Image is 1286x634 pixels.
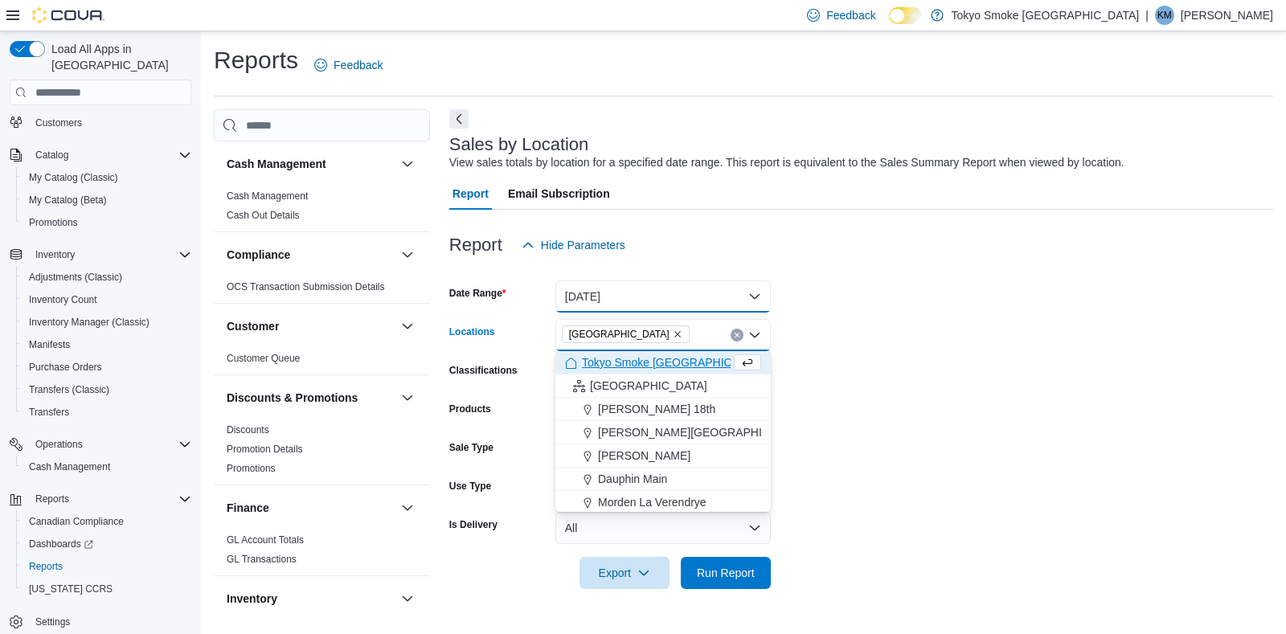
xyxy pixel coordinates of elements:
a: GL Transactions [227,554,297,565]
button: [PERSON_NAME] [555,444,771,468]
button: Cash Management [227,156,395,172]
button: Cash Management [398,154,417,174]
a: Discounts [227,424,269,436]
p: Tokyo Smoke [GEOGRAPHIC_DATA] [952,6,1140,25]
button: Compliance [398,245,417,264]
button: Reports [29,489,76,509]
button: All [555,512,771,544]
span: [PERSON_NAME] [598,448,690,464]
a: Settings [29,612,76,632]
span: Email Subscription [508,178,610,210]
button: Catalog [3,144,198,166]
button: Cash Management [16,456,198,478]
button: Inventory [29,245,81,264]
a: Promotion Details [227,444,303,455]
span: [GEOGRAPHIC_DATA] [569,326,670,342]
div: Kory McNabb [1155,6,1174,25]
img: Cova [32,7,104,23]
span: My Catalog (Beta) [23,190,191,210]
label: Date Range [449,287,506,300]
button: [GEOGRAPHIC_DATA] [555,374,771,398]
h3: Cash Management [227,156,326,172]
div: Finance [214,530,430,575]
div: Cash Management [214,186,430,231]
a: Cash Out Details [227,210,300,221]
button: Compliance [227,247,395,263]
button: Promotions [16,211,198,234]
button: Morden La Verendrye [555,491,771,514]
h3: Inventory [227,591,277,607]
a: Inventory Count [23,290,104,309]
span: Inventory Manager (Classic) [23,313,191,332]
button: Canadian Compliance [16,510,198,533]
label: Classifications [449,364,518,377]
a: My Catalog (Beta) [23,190,113,210]
button: My Catalog (Classic) [16,166,198,189]
label: Locations [449,325,495,338]
h3: Finance [227,500,269,516]
span: Cash Management [23,457,191,477]
button: Hide Parameters [515,229,632,261]
span: GL Transactions [227,553,297,566]
div: Customer [214,349,430,374]
a: Transfers [23,403,76,422]
span: Customers [35,117,82,129]
button: Finance [398,498,417,517]
span: OCS Transaction Submission Details [227,280,385,293]
span: Operations [35,438,83,451]
button: Operations [29,435,89,454]
a: Inventory Manager (Classic) [23,313,156,332]
span: Catalog [29,145,191,165]
h1: Reports [214,44,298,76]
span: [US_STATE] CCRS [29,583,113,595]
span: Morden La Verendrye [598,494,706,510]
span: Saskatchewan [562,325,690,343]
span: Tokyo Smoke [GEOGRAPHIC_DATA] [582,354,770,370]
a: Manifests [23,335,76,354]
span: Run Report [697,565,755,581]
button: Inventory [398,589,417,608]
span: Adjustments (Classic) [29,271,122,284]
span: My Catalog (Classic) [23,168,191,187]
span: Reports [29,489,191,509]
button: [PERSON_NAME][GEOGRAPHIC_DATA] [555,421,771,444]
button: Next [449,109,469,129]
span: Inventory Count [23,290,191,309]
button: [PERSON_NAME] 18th [555,398,771,421]
p: | [1145,6,1149,25]
button: Remove Saskatchewan from selection in this group [673,329,682,339]
a: Customers [29,113,88,133]
a: Customer Queue [227,353,300,364]
h3: Report [449,235,502,255]
span: [PERSON_NAME][GEOGRAPHIC_DATA] [598,424,808,440]
span: [PERSON_NAME] 18th [598,401,715,417]
a: Dashboards [23,534,100,554]
span: Washington CCRS [23,579,191,599]
span: Transfers (Classic) [29,383,109,396]
span: Feedback [826,7,875,23]
span: Operations [29,435,191,454]
span: Customers [29,112,191,133]
button: [US_STATE] CCRS [16,578,198,600]
label: Products [449,403,491,415]
button: Customers [3,111,198,134]
button: Run Report [681,557,771,589]
span: Transfers [23,403,191,422]
span: Cash Management [227,190,308,202]
button: My Catalog (Beta) [16,189,198,211]
h3: Discounts & Promotions [227,390,358,406]
div: Compliance [214,277,430,303]
a: Cash Management [227,190,308,202]
span: Catalog [35,149,68,162]
input: Dark Mode [889,7,923,24]
button: Customer [227,318,395,334]
h3: Sales by Location [449,135,589,154]
button: Reports [16,555,198,578]
button: [DATE] [555,280,771,313]
span: Dauphin Main [598,471,667,487]
a: My Catalog (Classic) [23,168,125,187]
button: Operations [3,433,198,456]
span: GL Account Totals [227,534,304,546]
span: Promotions [227,462,276,475]
span: Hide Parameters [541,237,625,253]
